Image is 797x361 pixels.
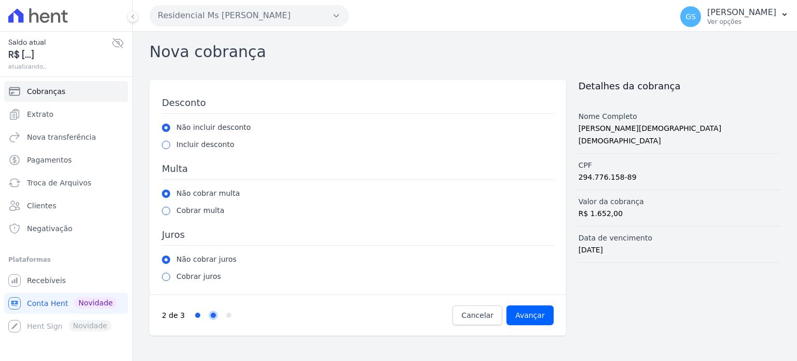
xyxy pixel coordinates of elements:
[707,7,776,18] p: [PERSON_NAME]
[579,246,603,254] span: [DATE]
[176,188,240,199] label: Não cobrar multa
[4,172,128,193] a: Troca de Arquivos
[579,233,780,244] label: Data de vencimento
[162,310,185,321] p: 2 de 3
[162,305,452,325] nav: Progress
[579,196,780,207] label: Valor da cobrança
[452,305,502,325] a: Cancelar
[149,40,266,63] h2: Nova cobrança
[461,310,493,320] span: Cancelar
[27,155,72,165] span: Pagamentos
[176,254,237,265] label: Não cobrar juros
[4,104,128,125] a: Extrato
[74,297,117,309] span: Novidade
[27,132,96,142] span: Nova transferência
[579,111,780,122] label: Nome Completo
[176,139,235,150] label: Incluir desconto
[27,200,56,211] span: Clientes
[27,298,68,309] span: Conta Hent
[4,195,128,216] a: Clientes
[579,209,623,218] span: R$ 1.652,00
[27,275,66,286] span: Recebíveis
[162,229,554,246] h3: Juros
[149,5,349,26] button: Residencial Ms [PERSON_NAME]
[579,173,637,181] span: 294.776.158-89
[162,97,554,114] h3: Desconto
[8,62,112,71] span: atualizando...
[27,178,91,188] span: Troca de Arquivos
[707,18,776,26] p: Ver opções
[27,109,53,119] span: Extrato
[4,150,128,170] a: Pagamentos
[176,122,251,133] label: Não incluir desconto
[4,293,128,314] a: Conta Hent Novidade
[176,271,221,282] label: Cobrar juros
[4,81,128,102] a: Cobranças
[162,163,554,180] h3: Multa
[4,127,128,148] a: Nova transferência
[4,218,128,239] a: Negativação
[579,160,780,171] label: CPF
[579,124,721,145] span: [PERSON_NAME][DEMOGRAPHIC_DATA][DEMOGRAPHIC_DATA]
[672,2,797,31] button: GS [PERSON_NAME] Ver opções
[8,253,124,266] div: Plataformas
[8,81,124,337] nav: Sidebar
[8,48,112,62] span: R$ [...]
[506,305,554,325] input: Avançar
[4,270,128,291] a: Recebíveis
[579,80,780,92] h2: Detalhes da cobrança
[27,223,73,234] span: Negativação
[685,13,696,20] span: GS
[8,37,112,48] span: Saldo atual
[27,86,65,97] span: Cobranças
[176,205,224,216] label: Cobrar multa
